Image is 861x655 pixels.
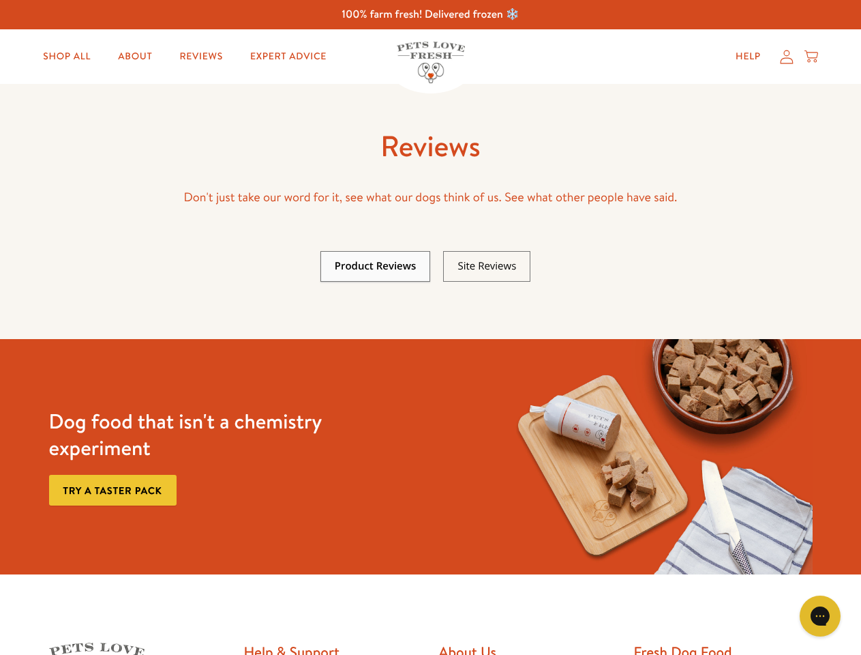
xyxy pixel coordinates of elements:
[793,591,847,641] iframe: Gorgias live chat messenger
[49,475,177,506] a: Try a taster pack
[725,43,772,70] a: Help
[239,43,337,70] a: Expert Advice
[49,128,813,165] h1: Reviews
[168,43,233,70] a: Reviews
[49,187,813,208] p: Don't just take our word for it, see what our dogs think of us. See what other people have said.
[500,339,812,574] img: Fussy
[107,43,163,70] a: About
[32,43,102,70] a: Shop All
[49,408,361,461] h3: Dog food that isn't a chemistry experiment
[397,42,465,83] img: Pets Love Fresh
